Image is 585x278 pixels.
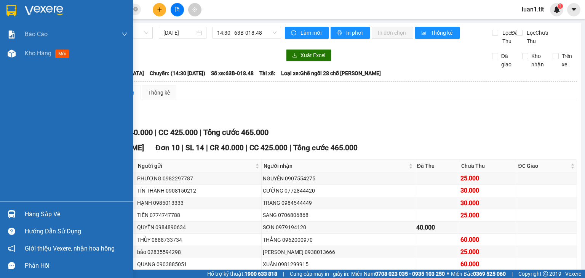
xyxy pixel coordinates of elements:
[460,174,515,183] div: 25.000
[263,223,413,231] div: SƠN 0979194120
[6,5,16,16] img: logo-vxr
[55,50,69,58] span: mới
[460,211,515,220] div: 25.000
[163,29,195,37] input: 13/10/2025
[245,271,277,277] strong: 1900 633 818
[459,160,516,172] th: Chưa Thu
[431,29,454,37] span: Thống kê
[137,223,261,231] div: QUYỀN 0984890634
[263,186,413,195] div: CƯỜNG 0772844420
[203,128,269,137] span: Tổng cước 465.000
[137,236,261,244] div: THỦY 0888733734
[286,49,331,61] button: downloadXuất Excel
[263,174,413,183] div: NGUYÊN 0907554275
[8,228,15,235] span: question-circle
[25,209,128,220] div: Hàng sắp về
[291,30,297,36] span: sync
[498,52,517,69] span: Đã giao
[543,271,548,276] span: copyright
[292,53,297,59] span: download
[421,30,428,36] span: bar-chart
[118,128,153,137] span: CR 40.000
[524,29,553,45] span: Lọc Chưa Thu
[372,27,413,39] button: In đơn chọn
[155,128,157,137] span: |
[259,69,275,77] span: Tài xế:
[415,160,460,172] th: Đã Thu
[25,226,128,237] div: Hướng dẫn sử dụng
[25,29,48,39] span: Báo cáo
[337,30,343,36] span: printer
[174,7,180,12] span: file-add
[460,259,515,269] div: 60.000
[200,128,201,137] span: |
[8,245,15,252] span: notification
[25,244,115,253] span: Giới thiệu Vexere, nhận hoa hồng
[331,27,370,39] button: printerIn phơi
[263,211,413,219] div: SANG 0706806868
[211,69,254,77] span: Số xe: 63B-018.48
[559,52,577,69] span: Trên xe
[137,199,261,207] div: HẠNH 0985013333
[8,50,16,58] img: warehouse-icon
[571,6,577,13] span: caret-down
[416,223,458,232] div: 40.000
[263,199,413,207] div: TRANG 0984544449
[553,6,560,13] img: icon-new-feature
[158,128,198,137] span: CC 425.000
[460,247,515,257] div: 25.000
[8,210,16,218] img: warehouse-icon
[447,272,449,275] span: ⚪️
[285,27,329,39] button: syncLàm mới
[518,162,569,170] span: ĐC Giao
[511,270,513,278] span: |
[8,262,15,269] span: message
[281,69,381,77] span: Loại xe: Ghế ngồi 28 chỗ [PERSON_NAME]
[473,271,506,277] strong: 0369 525 060
[171,3,184,16] button: file-add
[150,69,205,77] span: Chuyến: (14:30 [DATE])
[375,271,445,277] strong: 0708 023 035 - 0935 103 250
[264,162,407,170] span: Người nhận
[289,143,291,152] span: |
[137,248,261,256] div: bảo 02835594298
[558,3,563,9] sup: 1
[217,27,277,39] span: 14:30 - 63B-018.48
[300,29,323,37] span: Làm mới
[185,143,204,152] span: SL 14
[460,198,515,208] div: 30.000
[263,236,413,244] div: THẮNG 0962000970
[25,50,51,57] span: Kho hàng
[121,31,128,37] span: down
[137,186,261,195] div: TÍN THÀNH 0908150212
[137,174,261,183] div: PHƯỢNG 0982297787
[133,6,138,13] span: close-circle
[460,235,515,244] div: 60.000
[263,248,413,256] div: [PERSON_NAME] 0938013666
[567,3,580,16] button: caret-down
[192,7,197,12] span: aim
[206,143,208,152] span: |
[182,143,184,152] span: |
[351,270,445,278] span: Miền Nam
[148,88,170,97] div: Thống kê
[346,29,364,37] span: In phơi
[155,143,180,152] span: Đơn 10
[138,162,254,170] span: Người gửi
[8,31,16,39] img: solution-icon
[528,52,547,69] span: Kho nhận
[188,3,201,16] button: aim
[516,5,550,14] span: luan1.tlt
[210,143,244,152] span: CR 40.000
[499,29,519,45] span: Lọc Đã Thu
[559,3,561,9] span: 1
[263,260,413,268] div: XUÂN 0981299915
[451,270,506,278] span: Miền Bắc
[133,7,138,11] span: close-circle
[207,270,277,278] span: Hỗ trợ kỹ thuật:
[246,143,248,152] span: |
[153,3,166,16] button: plus
[415,27,460,39] button: bar-chartThống kê
[290,270,349,278] span: Cung cấp máy in - giấy in:
[293,143,358,152] span: Tổng cước 465.000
